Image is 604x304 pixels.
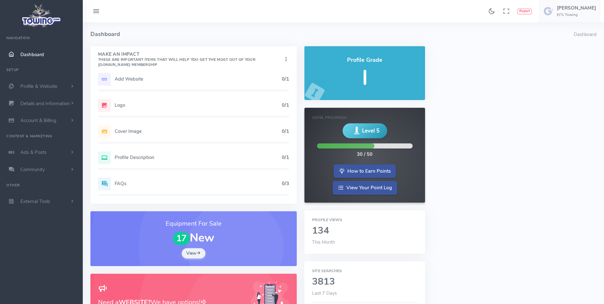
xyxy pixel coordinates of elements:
[98,219,289,228] h3: Equipment For Sale
[115,76,282,82] h5: Add Website
[20,83,57,90] span: Profile & Website
[557,13,596,17] h6: EJ’S Towing
[333,181,397,195] a: View Your Point Log
[182,248,205,258] a: View
[312,116,417,120] h6: Level Progress
[115,155,282,160] h5: Profile Description
[282,129,289,134] h5: 0/1
[357,151,373,158] div: 30 / 50
[312,226,417,236] h2: 134
[312,277,417,287] h2: 3813
[20,100,70,107] span: Details and Information
[557,5,596,11] h5: [PERSON_NAME]
[312,290,337,296] span: Last 7 Days
[20,117,56,124] span: Account & Billing
[115,181,282,186] h5: FAQs
[312,67,417,89] h5: I
[20,149,46,156] span: Ads & Posts
[282,181,289,186] h5: 0/3
[98,52,283,67] h4: Make An Impact
[574,31,596,38] li: Dashboard
[173,232,190,245] span: 17
[312,57,417,63] h4: Profile Grade
[98,57,255,67] small: These are important items that will help you get the most out of your [DOMAIN_NAME] Membership
[362,127,380,135] span: Level 5
[20,198,50,205] span: External Tools
[20,2,63,29] img: logo
[115,129,282,134] h5: Cover Image
[282,155,289,160] h5: 0/1
[20,166,45,173] span: Community
[282,103,289,108] h5: 0/1
[98,232,289,245] h1: New
[312,239,335,245] span: This Month
[517,9,532,14] button: Report
[282,76,289,82] h5: 0/1
[90,22,574,46] h4: Dashboard
[544,6,554,16] img: user-image
[20,51,44,58] span: Dashboard
[312,269,417,273] h6: Site Searches
[312,218,417,222] h6: Profile Views
[334,164,396,178] a: How to Earn Points
[115,103,282,108] h5: Logo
